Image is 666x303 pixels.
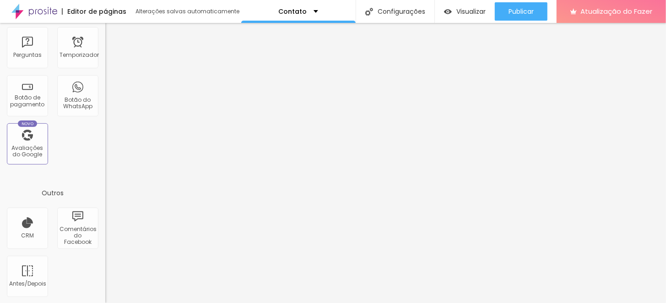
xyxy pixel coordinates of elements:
[13,51,42,59] font: Perguntas
[435,2,495,21] button: Visualizar
[21,231,34,239] font: CRM
[67,7,126,16] font: Editor de páginas
[365,8,373,16] img: Ícone
[444,8,452,16] img: view-1.svg
[42,188,64,198] font: Outros
[60,225,97,246] font: Comentários do Facebook
[378,7,425,16] font: Configurações
[22,121,34,127] font: Novo
[105,23,666,303] iframe: Editor
[580,6,652,16] font: Atualização do Fazer
[12,144,43,158] font: Avaliações do Google
[509,7,534,16] font: Publicar
[63,96,92,110] font: Botão do WhatsApp
[495,2,547,21] button: Publicar
[278,7,307,16] font: Contato
[60,51,99,59] font: Temporizador
[135,7,239,15] font: Alterações salvas automaticamente
[456,7,486,16] font: Visualizar
[11,94,45,108] font: Botão de pagamento
[9,280,46,287] font: Antes/Depois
